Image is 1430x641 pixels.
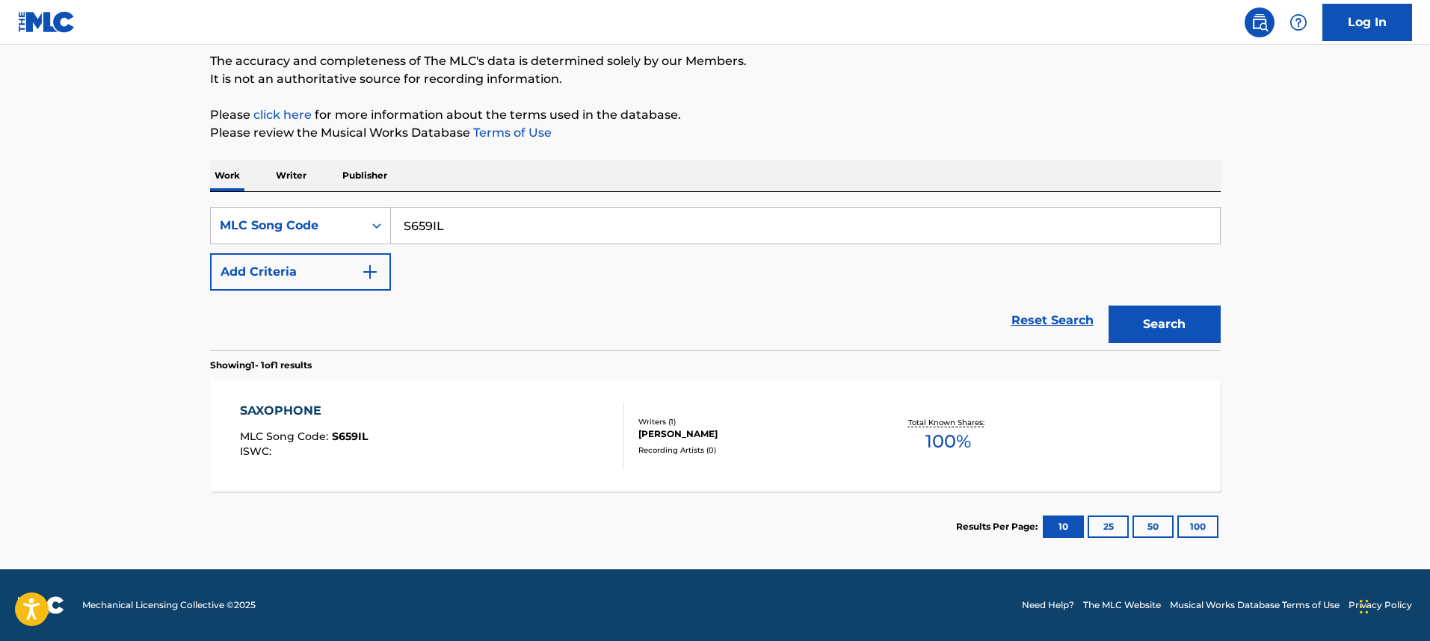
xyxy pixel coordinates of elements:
span: MLC Song Code : [240,430,332,443]
p: It is not an authoritative source for recording information. [210,70,1221,88]
button: 100 [1177,515,1218,538]
p: Showing 1 - 1 of 1 results [210,359,312,372]
button: 25 [1088,515,1129,538]
div: Writers ( 1 ) [638,416,864,427]
a: SAXOPHONEMLC Song Code:S659ILISWC:Writers (1)[PERSON_NAME]Recording Artists (0)Total Known Shares... [210,380,1221,492]
p: Results Per Page: [956,520,1041,533]
form: Search Form [210,207,1221,350]
p: Please review the Musical Works Database [210,124,1221,142]
a: Privacy Policy [1349,598,1412,612]
span: ISWC : [240,445,275,458]
button: Add Criteria [210,253,391,291]
div: Recording Artists ( 0 ) [638,445,864,456]
a: The MLC Website [1083,598,1161,612]
img: search [1251,13,1269,31]
span: S659IL [332,430,368,443]
button: 10 [1043,515,1084,538]
p: Total Known Shares: [908,417,988,428]
div: MLC Song Code [220,217,354,235]
div: Help [1283,7,1313,37]
button: Search [1109,306,1221,343]
a: Musical Works Database Terms of Use [1170,598,1340,612]
p: Publisher [338,160,392,191]
a: Public Search [1245,7,1275,37]
p: Please for more information about the terms used in the database. [210,106,1221,124]
p: Work [210,160,244,191]
p: The accuracy and completeness of The MLC's data is determined solely by our Members. [210,52,1221,70]
a: Need Help? [1022,598,1074,612]
button: 50 [1132,515,1174,538]
a: Reset Search [1004,304,1101,337]
div: Widget chat [1355,569,1430,641]
div: [PERSON_NAME] [638,427,864,441]
a: click here [253,108,312,122]
div: Trascina [1360,584,1369,629]
a: Terms of Use [470,126,552,140]
iframe: Chat Widget [1355,569,1430,641]
div: SAXOPHONE [240,402,368,420]
span: 100 % [925,428,971,455]
span: Mechanical Licensing Collective © 2025 [82,598,256,612]
img: help [1289,13,1307,31]
p: Writer [271,160,311,191]
img: MLC Logo [18,11,75,33]
a: Log In [1322,4,1412,41]
img: 9d2ae6d4665cec9f34b9.svg [361,263,379,281]
img: logo [18,596,64,614]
